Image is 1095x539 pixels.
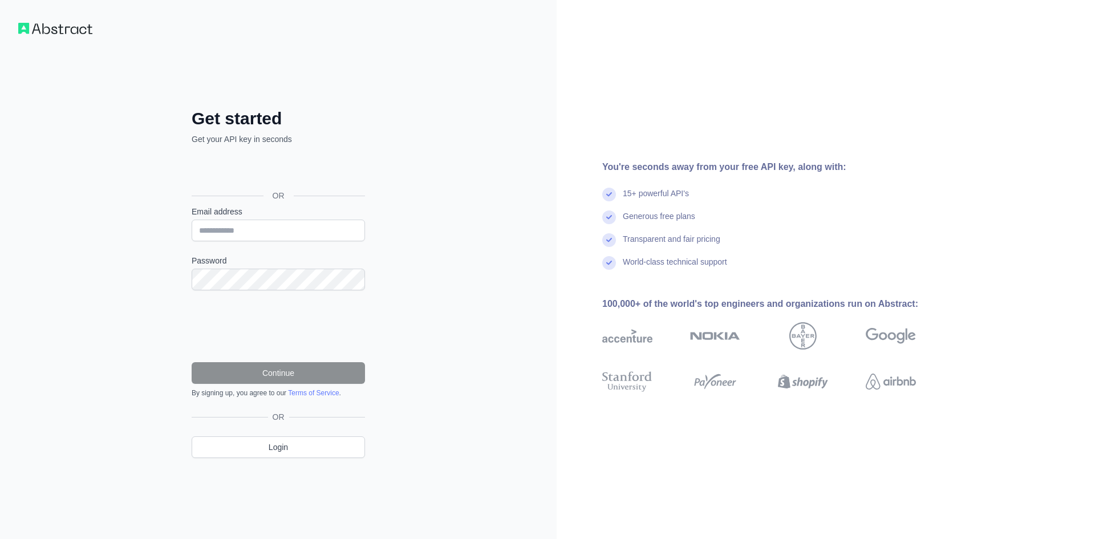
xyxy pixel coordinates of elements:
[186,157,368,183] iframe: “使用 Google 账号登录”按钮
[623,210,695,233] div: Generous free plans
[866,322,916,350] img: google
[789,322,817,350] img: bayer
[192,362,365,384] button: Continue
[602,256,616,270] img: check mark
[192,206,365,217] label: Email address
[192,108,365,129] h2: Get started
[602,322,652,350] img: accenture
[288,389,339,397] a: Terms of Service
[866,369,916,394] img: airbnb
[192,133,365,145] p: Get your API key in seconds
[602,188,616,201] img: check mark
[690,322,740,350] img: nokia
[690,369,740,394] img: payoneer
[602,297,952,311] div: 100,000+ of the world's top engineers and organizations run on Abstract:
[18,23,92,34] img: Workflow
[602,210,616,224] img: check mark
[623,188,689,210] div: 15+ powerful API's
[192,255,365,266] label: Password
[268,411,289,423] span: OR
[192,388,365,398] div: By signing up, you agree to our .
[192,304,365,348] iframe: reCAPTCHA
[623,233,720,256] div: Transparent and fair pricing
[263,190,294,201] span: OR
[602,369,652,394] img: stanford university
[602,233,616,247] img: check mark
[623,256,727,279] div: World-class technical support
[778,369,828,394] img: shopify
[602,160,952,174] div: You're seconds away from your free API key, along with:
[192,436,365,458] a: Login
